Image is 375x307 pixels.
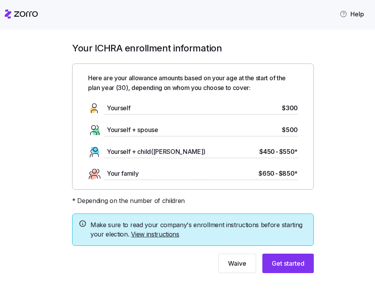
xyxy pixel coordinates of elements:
span: Get started [272,259,304,268]
span: Waive [228,259,246,268]
span: $550 [279,147,298,157]
span: Here are your allowance amounts based on your age at the start of the plan year ( 30 ), depending... [88,73,298,93]
button: Help [333,6,370,22]
span: $500 [282,125,298,135]
h1: Your ICHRA enrollment information [72,42,314,54]
span: Yourself [107,103,130,113]
button: Get started [262,254,314,273]
span: Make sure to read your company's enrollment instructions before starting your election. [90,220,307,240]
span: Yourself + spouse [107,125,158,135]
span: Your family [107,169,138,178]
span: $450 [259,147,275,157]
button: Waive [218,254,256,273]
a: View instructions [131,230,179,238]
span: Yourself + child([PERSON_NAME]) [107,147,205,157]
span: - [275,169,278,178]
span: $850 [279,169,298,178]
span: Help [340,9,364,19]
span: $300 [282,103,298,113]
span: - [276,147,278,157]
span: $650 [258,169,274,178]
span: * Depending on the number of children [72,196,185,206]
